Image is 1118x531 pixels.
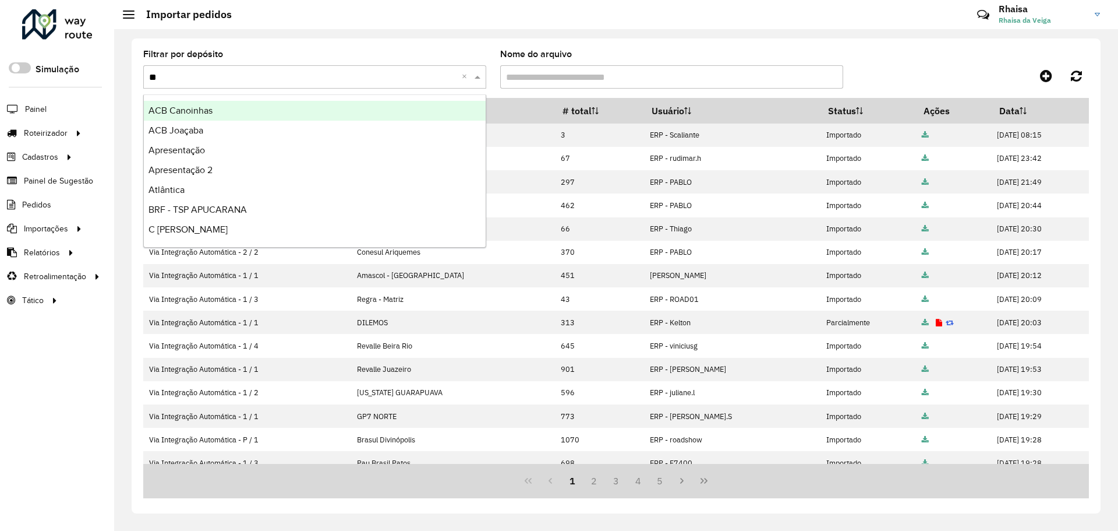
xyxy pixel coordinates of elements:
td: [DATE] 21:49 [991,170,1089,194]
th: Data [991,99,1089,124]
td: Via Integração Automática - 1 / 3 [143,451,351,474]
button: Last Page [693,470,715,492]
th: Status [820,99,915,124]
td: Importado [820,358,915,381]
td: [DATE] 20:09 [991,287,1089,311]
td: ERP - PABLO [644,194,820,217]
a: Arquivo completo [922,364,929,374]
span: Rhaisa da Veiga [999,15,1086,26]
a: Arquivo completo [922,153,929,163]
span: ACB Canoinhas [148,106,213,115]
td: DILEMOS [351,311,554,334]
td: ERP - juliane.l [644,381,820,405]
td: Importado [820,217,915,241]
td: 66 [555,217,644,241]
td: Importado [820,428,915,451]
h3: Rhaisa [999,3,1086,15]
td: Importado [820,334,915,357]
span: ACB Joaçaba [148,125,203,135]
h2: Importar pedidos [135,8,232,21]
label: Filtrar por depósito [143,47,223,61]
span: Atlântica [148,185,185,195]
a: Arquivo completo [922,294,929,304]
td: 462 [555,194,644,217]
td: [DATE] 19:30 [991,381,1089,405]
td: ERP - PABLO [644,241,820,264]
a: Arquivo completo [922,318,929,328]
td: ERP - Kelton [644,311,820,334]
td: Importado [820,451,915,474]
span: Cadastros [22,151,58,163]
span: C [PERSON_NAME] [148,224,228,234]
span: Clear all [462,70,472,84]
button: Next Page [671,470,693,492]
span: Painel [25,103,47,115]
td: Brasul Divinópolis [351,428,554,451]
td: ERP - viniciusg [644,334,820,357]
span: Importações [24,223,68,235]
ng-dropdown-panel: Options list [143,94,486,248]
td: Via Integração Automática - 1 / 1 [143,311,351,334]
td: 596 [555,381,644,405]
td: ERP - roadshow [644,428,820,451]
td: Importado [820,241,915,264]
td: Via Integração Automática - 1 / 4 [143,334,351,357]
td: ERP - PABLO [644,170,820,194]
th: Usuário [644,99,820,124]
td: 67 [555,147,644,170]
td: [DATE] 19:53 [991,358,1089,381]
td: Importado [820,147,915,170]
a: Exibir log de erros [936,318,942,328]
td: Pau Brasil Patos [351,451,554,474]
td: Via Integração Automática - 1 / 2 [143,381,351,405]
span: Apresentação 2 [148,165,213,175]
td: Via Integração Automática - 1 / 1 [143,405,351,428]
td: Conesul Ariquemes [351,241,554,264]
td: ERP - Thiago [644,217,820,241]
td: [PERSON_NAME] [644,264,820,287]
td: Importado [820,170,915,194]
td: ERP - Scaliante [644,124,820,147]
td: [DATE] 20:03 [991,311,1089,334]
td: 43 [555,287,644,311]
td: 645 [555,334,644,357]
td: ERP - [PERSON_NAME] [644,358,820,381]
td: Revalle Beira Rio [351,334,554,357]
td: Via Integração Automática - 2 / 2 [143,241,351,264]
td: 313 [555,311,644,334]
a: Arquivo completo [922,201,929,210]
a: Arquivo completo [922,177,929,187]
td: Importado [820,194,915,217]
button: 3 [605,470,627,492]
td: [DATE] 19:28 [991,428,1089,451]
a: Arquivo completo [922,412,929,421]
td: Importado [820,405,915,428]
span: Roteirizador [24,127,68,139]
td: ERP - ROAD01 [644,287,820,311]
button: 2 [583,470,605,492]
a: Arquivo completo [922,458,929,468]
label: Simulação [36,62,79,76]
a: Arquivo completo [922,388,929,398]
a: Reimportar [946,318,954,328]
td: [DATE] 20:17 [991,241,1089,264]
a: Arquivo completo [922,130,929,140]
button: 1 [561,470,583,492]
span: Apresentação [148,145,205,155]
a: Contato Rápido [971,2,996,27]
td: [DATE] 20:12 [991,264,1089,287]
td: Revalle Juazeiro [351,358,554,381]
span: Painel de Sugestão [24,175,93,187]
td: Via Integração Automática - 1 / 3 [143,287,351,311]
span: BRF - TSP APUCARANA [148,205,247,214]
td: Importado [820,381,915,405]
td: [DATE] 08:15 [991,124,1089,147]
td: 297 [555,170,644,194]
td: Importado [820,264,915,287]
button: 4 [627,470,649,492]
span: Retroalimentação [24,270,86,283]
th: Ações [915,99,991,124]
td: [DATE] 20:30 [991,217,1089,241]
td: 3 [555,124,644,147]
td: 698 [555,451,644,474]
